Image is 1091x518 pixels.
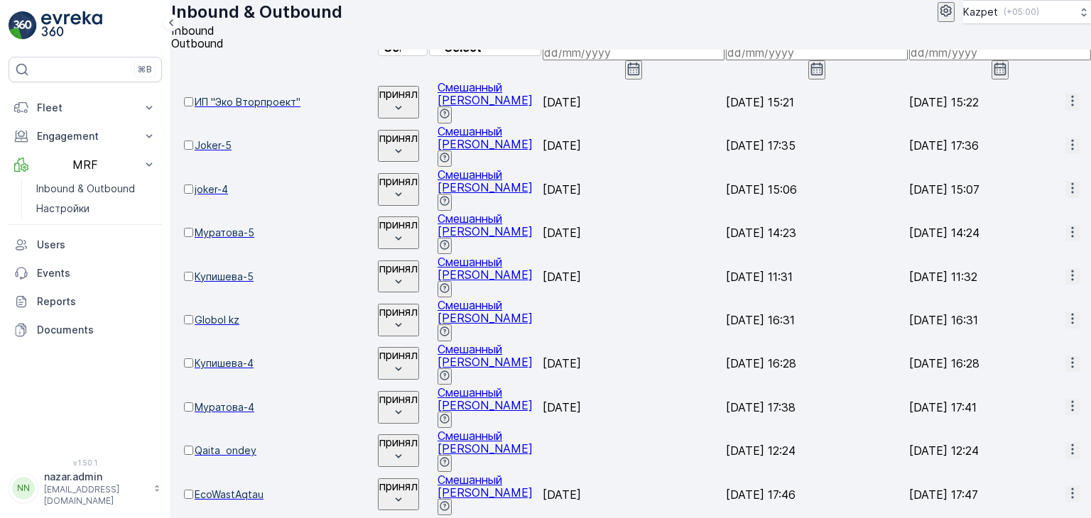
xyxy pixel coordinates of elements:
[195,95,376,109] a: ИП "Эко Вторпроект"
[726,212,908,254] td: [DATE] 14:23
[438,342,533,369] a: Смешанный ПЭТ
[41,11,102,40] img: logo_light-DOdMpM7g.png
[438,473,533,500] a: Смешанный ПЭТ
[195,313,376,327] a: Globol kz
[438,80,533,107] span: Смешанный [PERSON_NAME]
[726,429,908,471] td: [DATE] 12:24
[438,298,533,325] a: Смешанный ПЭТ
[195,443,376,458] a: Qaita ondey
[438,385,533,412] a: Смешанный ПЭТ
[171,36,224,50] span: Outbound
[438,255,533,282] span: Смешанный [PERSON_NAME]
[438,211,533,238] a: Смешанный ПЭТ
[378,478,419,511] button: принял
[438,255,533,282] a: Смешанный ПЭТ
[909,343,1091,385] td: [DATE] 16:28
[909,386,1091,428] td: [DATE] 17:41
[726,255,908,297] td: [DATE] 11:31
[543,168,724,210] td: [DATE]
[37,323,156,337] p: Documents
[37,294,156,309] p: Reports
[37,158,134,171] p: MRF
[31,199,162,219] a: Настройки
[726,81,908,123] td: [DATE] 15:21
[44,470,146,484] p: nazar.admin
[726,386,908,428] td: [DATE] 17:38
[37,238,156,252] p: Users
[726,45,908,60] input: dd/mm/yyyy
[9,122,162,150] button: Engagement
[9,94,162,122] button: Fleet
[543,255,724,297] td: [DATE]
[379,480,418,492] p: принял
[543,81,724,123] td: [DATE]
[543,212,724,254] td: [DATE]
[438,124,533,151] span: Смешанный [PERSON_NAME]
[726,473,908,515] td: [DATE] 17:46
[195,138,376,153] a: Joker-5
[438,124,533,151] a: Смешанный ПЭТ
[195,182,376,197] span: joker-4
[543,386,724,428] td: [DATE]
[726,168,908,210] td: [DATE] 15:06
[379,305,418,318] p: принял
[44,484,146,507] p: [EMAIL_ADDRESS][DOMAIN_NAME]
[379,436,418,448] p: принял
[726,299,908,341] td: [DATE] 16:31
[36,182,135,196] p: Inbound & Outbound
[909,255,1091,297] td: [DATE] 11:32
[9,11,37,40] img: logo
[195,356,376,370] span: Купишева-4
[1004,6,1039,18] p: ( +05:00 )
[195,400,376,414] a: Муратова-4
[909,299,1091,341] td: [DATE] 16:31
[438,473,533,500] span: Смешанный [PERSON_NAME]
[195,270,376,284] a: Купишева-5
[438,429,533,456] span: Смешанный [PERSON_NAME]
[9,470,162,507] button: NNnazar.admin[EMAIL_ADDRESS][DOMAIN_NAME]
[384,41,421,54] p: Select
[543,45,724,60] input: dd/mm/yyyy
[378,130,419,162] button: принял
[909,473,1091,515] td: [DATE] 17:47
[9,458,162,467] span: v 1.50.1
[438,167,533,194] span: Смешанный [PERSON_NAME]
[378,391,419,424] button: принял
[963,5,998,19] p: Kazpet
[909,212,1091,254] td: [DATE] 14:24
[378,86,419,119] button: принял
[909,81,1091,123] td: [DATE] 15:22
[438,429,533,456] a: Смешанный ПЭТ
[438,80,533,107] a: Смешанный ПЭТ
[379,218,418,231] p: принял
[378,173,419,206] button: принял
[435,41,491,54] p: Select
[37,266,156,280] p: Events
[9,316,162,344] a: Documents
[9,231,162,259] a: Users
[378,434,419,467] button: принял
[378,216,419,249] button: принял
[195,487,376,502] a: EcoWastAqtau
[195,226,376,240] a: Муратова-5
[171,1,342,23] p: Inbound & Outbound
[438,211,533,238] span: Смешанный [PERSON_NAME]
[909,168,1091,210] td: [DATE] 15:07
[379,262,418,275] p: принял
[379,392,418,405] p: принял
[543,343,724,385] td: [DATE]
[379,131,418,144] p: принял
[37,129,134,143] p: Engagement
[9,259,162,287] a: Events
[37,101,134,115] p: Fleet
[31,179,162,199] a: Inbound & Outbound
[438,342,533,369] span: Смешанный [PERSON_NAME]
[438,385,533,412] span: Смешанный [PERSON_NAME]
